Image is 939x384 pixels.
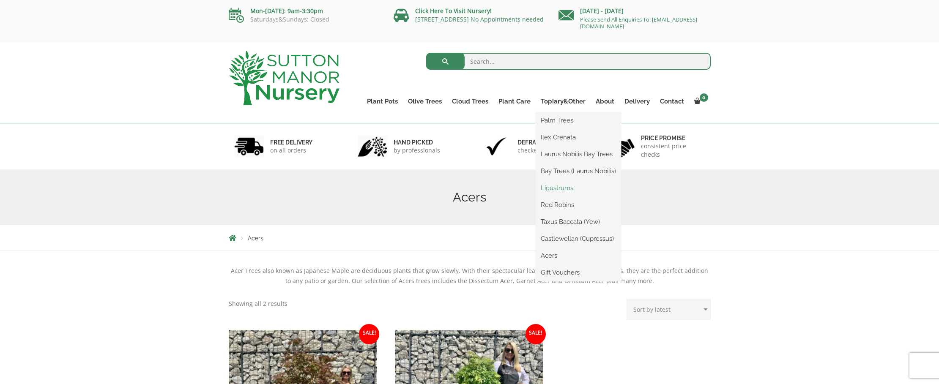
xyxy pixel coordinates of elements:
a: Contact [655,95,689,107]
span: Acers [248,235,263,242]
p: Saturdays&Sundays: Closed [229,16,381,23]
h1: Acers [229,190,711,205]
a: Plant Care [493,95,536,107]
span: 0 [700,93,708,102]
a: Topiary&Other [536,95,591,107]
a: Acers [536,249,621,262]
a: About [591,95,619,107]
a: 0 [689,95,711,107]
a: Red Robins [536,199,621,211]
a: Palm Trees [536,114,621,127]
select: Shop order [627,299,711,320]
a: Please Send All Enquiries To: [EMAIL_ADDRESS][DOMAIN_NAME] [580,16,697,30]
p: Showing all 2 results [229,299,287,309]
a: Click Here To Visit Nursery! [415,7,492,15]
a: Ilex Crenata [536,131,621,144]
img: logo [229,51,339,105]
input: Search... [426,53,711,70]
a: Gift Vouchers [536,266,621,279]
h6: Defra approved [517,139,573,146]
a: Delivery [619,95,655,107]
p: [DATE] - [DATE] [558,6,711,16]
a: Cloud Trees [447,95,493,107]
a: Ligustrums [536,182,621,194]
h6: Price promise [641,134,705,142]
h6: hand picked [394,139,440,146]
a: Castlewellan (Cupressus) [536,232,621,245]
a: Taxus Baccata (Yew) [536,215,621,228]
p: checked & Licensed [517,146,573,155]
span: Sale! [526,324,546,344]
nav: Breadcrumbs [229,234,711,241]
p: consistent price checks [641,142,705,159]
p: by professionals [394,146,440,155]
p: on all orders [270,146,312,155]
a: Bay Trees (Laurus Nobilis) [536,165,621,177]
a: [STREET_ADDRESS] No Appointments needed [415,15,544,23]
span: Sale! [359,324,379,344]
a: Plant Pots [362,95,403,107]
p: Mon-[DATE]: 9am-3:30pm [229,6,381,16]
a: Olive Trees [403,95,447,107]
img: 1.jpg [234,136,264,157]
a: Laurus Nobilis Bay Trees [536,148,621,161]
h6: FREE DELIVERY [270,139,312,146]
div: Acer Trees also known as Japanese Maple are deciduous plants that grow slowly. With their spectac... [229,266,711,286]
img: 2.jpg [358,136,387,157]
img: 3.jpg [482,136,511,157]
